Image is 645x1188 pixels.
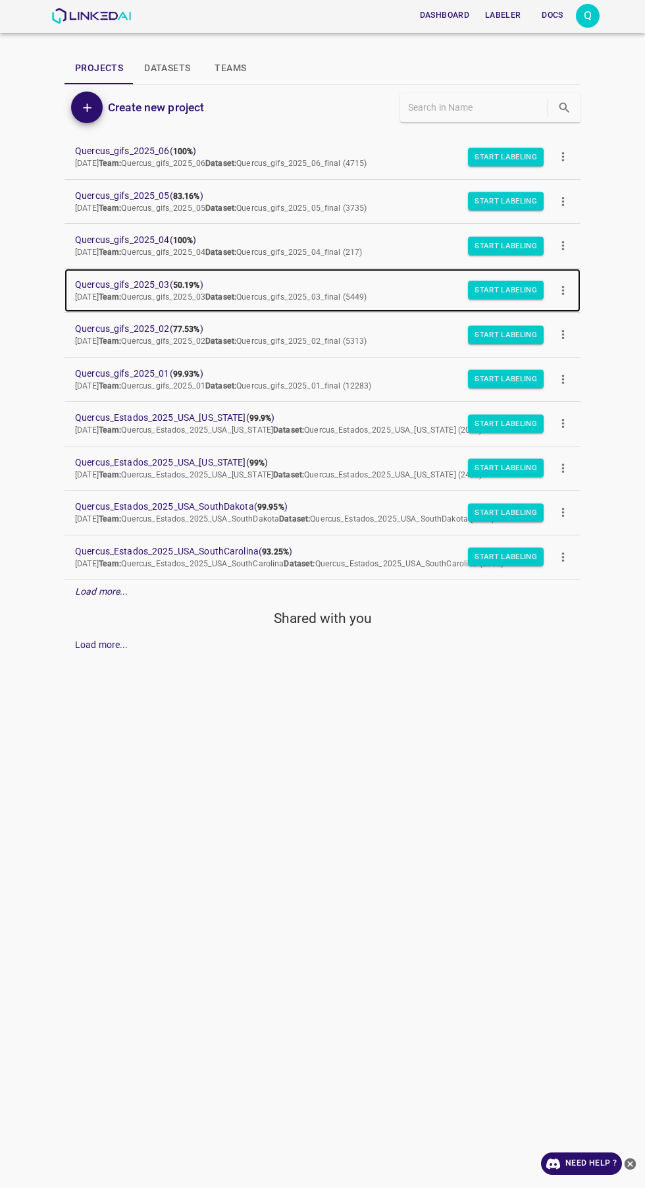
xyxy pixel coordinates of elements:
[99,248,122,257] b: Team:
[205,159,236,168] b: Dataset:
[64,633,580,657] div: Load more...
[548,542,578,572] button: more
[249,458,265,468] b: 99%
[273,425,304,435] b: Dataset:
[64,535,580,580] a: Quercus_Estados_2025_USA_SouthCarolina(93.25%)[DATE]Team:Quercus_Estados_2025_USA_SouthCarolinaDa...
[75,144,549,158] span: Quercus_gifs_2025_06 ( )
[64,491,580,535] a: Quercus_Estados_2025_USA_SouthDakota(99.95%)[DATE]Team:Quercus_Estados_2025_USA_SouthDakotaDatase...
[205,381,236,391] b: Dataset:
[99,514,122,524] b: Team:
[201,53,260,84] button: Teams
[64,180,580,224] a: Quercus_gifs_2025_05(83.16%)[DATE]Team:Quercus_gifs_2025_05Dataset:Quercus_gifs_2025_05_final (3735)
[75,545,549,558] span: Quercus_Estados_2025_USA_SouthCarolina ( )
[548,231,578,261] button: more
[279,514,310,524] b: Dataset:
[173,369,200,379] b: 99.93%
[75,322,549,336] span: Quercus_gifs_2025_02 ( )
[64,358,580,402] a: Quercus_gifs_2025_01(99.93%)[DATE]Team:Quercus_gifs_2025_01Dataset:Quercus_gifs_2025_01_final (12...
[257,502,284,512] b: 99.95%
[576,4,600,28] button: Open settings
[75,470,482,479] span: [DATE] Quercus_Estados_2025_USA_[US_STATE] Quercus_Estados_2025_USA_[US_STATE] (2495)
[273,470,304,479] b: Dataset:
[75,367,549,381] span: Quercus_gifs_2025_01 ( )
[408,98,545,117] input: Search in Name
[173,147,193,156] b: 100%
[51,8,131,24] img: LinkedAI
[468,325,544,344] button: Start Labeling
[468,548,544,566] button: Start Labeling
[477,2,529,29] a: Labeler
[99,203,122,213] b: Team:
[548,320,578,350] button: more
[548,409,578,439] button: more
[64,224,580,268] a: Quercus_gifs_2025_04(100%)[DATE]Team:Quercus_gifs_2025_04Dataset:Quercus_gifs_2025_04_final (217)
[576,4,600,28] div: Q
[173,325,200,334] b: 77.53%
[103,98,204,117] a: Create new project
[75,514,494,524] span: [DATE] Quercus_Estados_2025_USA_SouthDakota Quercus_Estados_2025_USA_SouthDakota (2000)
[468,370,544,389] button: Start Labeling
[548,498,578,527] button: more
[75,292,367,302] span: [DATE] Quercus_gifs_2025_03 Quercus_gifs_2025_03_final (5449)
[108,98,204,117] h6: Create new project
[99,292,122,302] b: Team:
[75,159,367,168] span: [DATE] Quercus_gifs_2025_06 Quercus_gifs_2025_06_final (4715)
[249,414,272,423] b: 99.9%
[548,453,578,483] button: more
[99,559,122,568] b: Team:
[468,414,544,433] button: Start Labeling
[205,337,236,346] b: Dataset:
[548,364,578,394] button: more
[551,94,578,121] button: search
[205,203,236,213] b: Dataset:
[468,236,544,255] button: Start Labeling
[64,402,580,446] a: Quercus_Estados_2025_USA_[US_STATE](99.9%)[DATE]Team:Quercus_Estados_2025_USA_[US_STATE]Dataset:Q...
[99,159,122,168] b: Team:
[622,1152,638,1175] button: close-help
[548,186,578,216] button: more
[64,446,580,491] a: Quercus_Estados_2025_USA_[US_STATE](99%)[DATE]Team:Quercus_Estados_2025_USA_[US_STATE]Dataset:Que...
[173,192,200,201] b: 83.16%
[75,411,549,425] span: Quercus_Estados_2025_USA_[US_STATE] ( )
[548,142,578,172] button: more
[284,559,315,568] b: Dataset:
[541,1152,622,1175] a: Need Help ?
[75,381,372,391] span: [DATE] Quercus_gifs_2025_01 Quercus_gifs_2025_01_final (12283)
[548,275,578,305] button: more
[468,192,544,211] button: Start Labeling
[75,248,362,257] span: [DATE] Quercus_gifs_2025_04 Quercus_gifs_2025_04_final (217)
[75,586,128,597] em: Load more...
[205,292,236,302] b: Dataset:
[134,53,201,84] button: Datasets
[64,53,134,84] button: Projects
[75,203,367,213] span: [DATE] Quercus_gifs_2025_05 Quercus_gifs_2025_05_final (3735)
[75,500,549,514] span: Quercus_Estados_2025_USA_SouthDakota ( )
[64,269,580,313] a: Quercus_gifs_2025_03(50.19%)[DATE]Team:Quercus_gifs_2025_03Dataset:Quercus_gifs_2025_03_final (5449)
[262,547,289,556] b: 93.25%
[64,580,580,604] div: Load more...
[173,281,200,290] b: 50.19%
[468,148,544,166] button: Start Labeling
[64,313,580,357] a: Quercus_gifs_2025_02(77.53%)[DATE]Team:Quercus_gifs_2025_02Dataset:Quercus_gifs_2025_02_final (5313)
[75,559,503,568] span: [DATE] Quercus_Estados_2025_USA_SouthCarolina Quercus_Estados_2025_USA_SouthCarolina (2000)
[71,92,103,123] button: Add
[75,456,549,470] span: Quercus_Estados_2025_USA_[US_STATE] ( )
[75,337,367,346] span: [DATE] Quercus_gifs_2025_02 Quercus_gifs_2025_02_final (5313)
[75,189,549,203] span: Quercus_gifs_2025_05 ( )
[531,5,573,26] button: Docs
[75,278,549,292] span: Quercus_gifs_2025_03 ( )
[75,233,549,247] span: Quercus_gifs_2025_04 ( )
[468,281,544,300] button: Start Labeling
[468,503,544,522] button: Start Labeling
[99,425,122,435] b: Team:
[99,470,122,479] b: Team:
[529,2,576,29] a: Docs
[205,248,236,257] b: Dataset:
[99,381,122,391] b: Team:
[75,425,482,435] span: [DATE] Quercus_Estados_2025_USA_[US_STATE] Quercus_Estados_2025_USA_[US_STATE] (2000)
[468,459,544,477] button: Start Labeling
[480,5,526,26] button: Labeler
[64,135,580,179] a: Quercus_gifs_2025_06(100%)[DATE]Team:Quercus_gifs_2025_06Dataset:Quercus_gifs_2025_06_final (4715)
[173,236,193,245] b: 100%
